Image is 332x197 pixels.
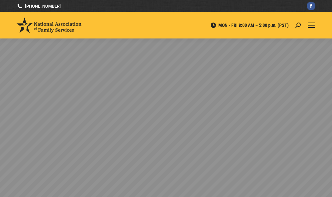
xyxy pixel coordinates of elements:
[210,22,289,28] span: MON - FRI 8:00 AM – 5:00 p.m. (PST)
[307,2,315,10] a: Facebook page opens in new window
[67,74,78,100] div: L
[17,3,61,9] a: [PHONE_NUMBER]
[17,18,81,33] img: National Association of Family Services
[307,21,315,29] a: Mobile menu icon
